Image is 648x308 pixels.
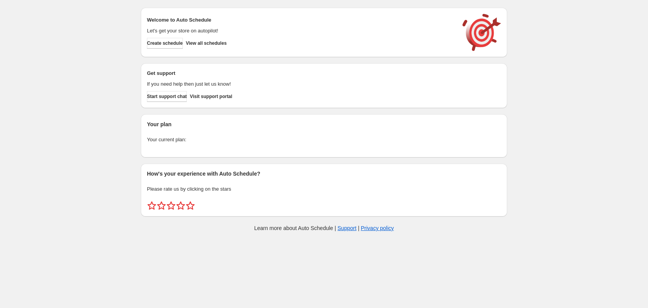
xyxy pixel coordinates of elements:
[147,170,501,178] h2: How's your experience with Auto Schedule?
[147,27,455,35] p: Let's get your store on autopilot!
[186,40,227,46] span: View all schedules
[337,225,356,231] a: Support
[254,224,394,232] p: Learn more about Auto Schedule | |
[190,93,232,100] span: Visit support portal
[147,91,187,102] a: Start support chat
[186,38,227,49] button: View all schedules
[190,91,232,102] a: Visit support portal
[147,120,501,128] h2: Your plan
[147,185,501,193] p: Please rate us by clicking on the stars
[147,16,455,24] h2: Welcome to Auto Schedule
[147,93,187,100] span: Start support chat
[147,136,501,144] p: Your current plan:
[147,80,455,88] p: If you need help then just let us know!
[147,38,183,49] button: Create schedule
[147,69,455,77] h2: Get support
[361,225,394,231] a: Privacy policy
[147,40,183,46] span: Create schedule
